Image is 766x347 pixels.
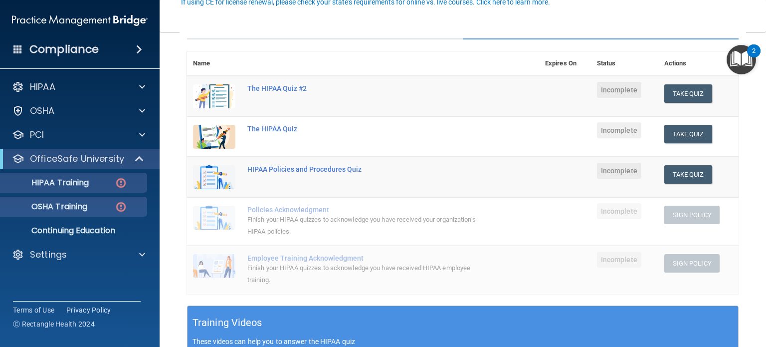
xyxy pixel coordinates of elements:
[597,163,641,179] span: Incomplete
[12,249,145,261] a: Settings
[597,122,641,138] span: Incomplete
[13,305,54,315] a: Terms of Use
[12,129,145,141] a: PCI
[192,314,262,332] h5: Training Videos
[192,338,733,346] p: These videos can help you to answer the HIPAA quiz
[29,42,99,56] h4: Compliance
[247,84,489,92] div: The HIPAA Quiz #2
[597,252,641,268] span: Incomplete
[247,206,489,214] div: Policies Acknowledgment
[12,105,145,117] a: OSHA
[30,153,124,165] p: OfficeSafe University
[6,226,143,236] p: Continuing Education
[30,81,55,93] p: HIPAA
[6,202,87,212] p: OSHA Training
[66,305,111,315] a: Privacy Policy
[13,319,95,329] span: Ⓒ Rectangle Health 2024
[30,249,67,261] p: Settings
[247,125,489,133] div: The HIPAA Quiz
[187,51,241,76] th: Name
[12,10,148,30] img: PMB logo
[664,165,712,184] button: Take Quiz
[727,45,756,74] button: Open Resource Center, 2 new notifications
[247,165,489,173] div: HIPAA Policies and Procedures Quiz
[115,177,127,189] img: danger-circle.6113f641.png
[12,81,145,93] a: HIPAA
[597,82,641,98] span: Incomplete
[664,84,712,103] button: Take Quiz
[247,254,489,262] div: Employee Training Acknowledgment
[752,51,756,64] div: 2
[591,51,658,76] th: Status
[115,201,127,213] img: danger-circle.6113f641.png
[664,206,720,224] button: Sign Policy
[539,51,591,76] th: Expires On
[30,129,44,141] p: PCI
[658,51,739,76] th: Actions
[30,105,55,117] p: OSHA
[12,153,145,165] a: OfficeSafe University
[664,125,712,143] button: Take Quiz
[6,178,89,188] p: HIPAA Training
[247,262,489,286] div: Finish your HIPAA quizzes to acknowledge you have received HIPAA employee training.
[597,203,641,219] span: Incomplete
[247,214,489,238] div: Finish your HIPAA quizzes to acknowledge you have received your organization’s HIPAA policies.
[664,254,720,273] button: Sign Policy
